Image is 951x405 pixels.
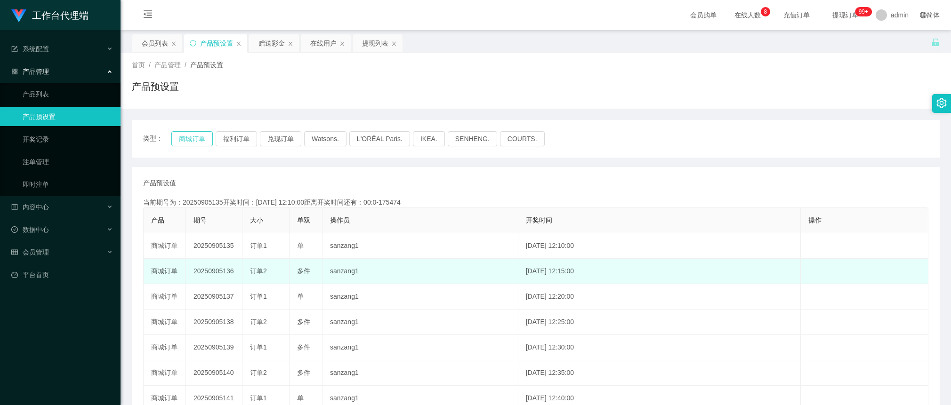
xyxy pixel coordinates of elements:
[288,41,293,47] i: 图标: close
[250,318,267,326] span: 订单2
[297,293,304,300] span: 单
[190,40,196,47] i: 图标: sync
[330,216,350,224] span: 操作员
[297,318,310,326] span: 多件
[144,284,186,310] td: 商城订单
[132,61,145,69] span: 首页
[297,242,304,249] span: 单
[322,360,518,386] td: sanzang1
[260,131,301,146] button: 兑现订单
[761,7,770,16] sup: 8
[764,7,767,16] p: 8
[11,265,113,284] a: 图标: dashboard平台首页
[23,85,113,103] a: 产品列表
[216,131,257,146] button: 福利订单
[132,0,164,31] i: 图标: menu-fold
[518,259,801,284] td: [DATE] 12:15:00
[11,203,49,211] span: 内容中心
[149,61,151,69] span: /
[144,259,186,284] td: 商城订单
[304,131,347,146] button: Watsons.
[143,178,176,188] span: 产品预设值
[500,131,545,146] button: COURTS.
[322,233,518,259] td: sanzang1
[855,7,872,16] sup: 1071
[11,68,18,75] i: 图标: appstore-o
[779,12,814,18] span: 充值订单
[349,131,410,146] button: L'ORÉAL Paris.
[144,360,186,386] td: 商城订单
[236,41,242,47] i: 图标: close
[250,343,267,351] span: 订单1
[808,216,822,224] span: 操作
[518,284,801,310] td: [DATE] 12:20:00
[23,175,113,194] a: 即时注单
[322,284,518,310] td: sanzang1
[322,310,518,335] td: sanzang1
[171,131,213,146] button: 商城订单
[11,11,89,19] a: 工作台代理端
[297,216,310,224] span: 单双
[200,34,233,52] div: 产品预设置
[518,233,801,259] td: [DATE] 12:10:00
[297,343,310,351] span: 多件
[190,61,223,69] span: 产品预设置
[250,394,267,402] span: 订单1
[186,284,242,310] td: 20250905137
[518,310,801,335] td: [DATE] 12:25:00
[143,131,171,146] span: 类型：
[413,131,445,146] button: IKEA.
[339,41,345,47] i: 图标: close
[11,68,49,75] span: 产品管理
[11,248,49,256] span: 会员管理
[11,226,18,233] i: 图标: check-circle-o
[23,107,113,126] a: 产品预设置
[154,61,181,69] span: 产品管理
[391,41,397,47] i: 图标: close
[186,360,242,386] td: 20250905140
[526,216,552,224] span: 开奖时间
[144,335,186,360] td: 商城订单
[186,233,242,259] td: 20250905135
[11,9,26,23] img: logo.9652507e.png
[144,310,186,335] td: 商城订单
[143,198,928,207] div: 当前期号为：20250905135开奖时间：[DATE] 12:10:00距离开奖时间还有：00:0-175474
[32,0,89,31] h1: 工作台代理端
[193,216,207,224] span: 期号
[23,152,113,171] a: 注单管理
[297,267,310,275] span: 多件
[11,204,18,210] i: 图标: profile
[186,335,242,360] td: 20250905139
[322,335,518,360] td: sanzang1
[250,369,267,376] span: 订单2
[936,98,947,108] i: 图标: setting
[171,41,177,47] i: 图标: close
[23,130,113,149] a: 开奖记录
[518,335,801,360] td: [DATE] 12:30:00
[142,34,168,52] div: 会员列表
[518,360,801,386] td: [DATE] 12:35:00
[322,259,518,284] td: sanzang1
[297,394,304,402] span: 单
[151,216,164,224] span: 产品
[250,216,263,224] span: 大小
[11,46,18,52] i: 图标: form
[186,259,242,284] td: 20250905136
[144,233,186,259] td: 商城订单
[310,34,337,52] div: 在线用户
[931,38,940,47] i: 图标: unlock
[11,226,49,233] span: 数据中心
[297,369,310,376] span: 多件
[448,131,497,146] button: SENHENG.
[730,12,766,18] span: 在线人数
[250,242,267,249] span: 订单1
[920,12,927,18] i: 图标: global
[186,310,242,335] td: 20250905138
[250,293,267,300] span: 订单1
[132,79,179,94] h1: 产品预设置
[258,34,285,52] div: 赠送彩金
[362,34,388,52] div: 提现列表
[11,249,18,255] i: 图标: table
[828,12,863,18] span: 提现订单
[185,61,186,69] span: /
